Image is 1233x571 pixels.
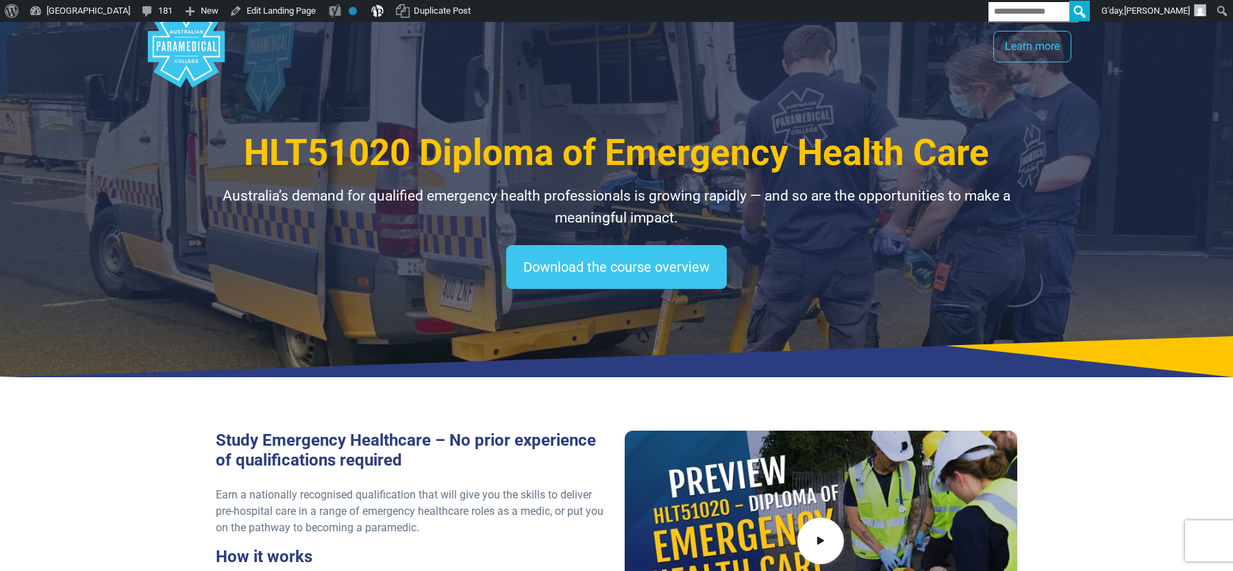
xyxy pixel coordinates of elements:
p: Australia’s demand for qualified emergency health professionals is growing rapidly — and so are t... [216,186,1017,229]
div: Australian Paramedical College [145,5,227,88]
a: Learn more [993,31,1071,62]
h3: How it works [216,547,608,567]
a: Download the course overview [506,245,727,289]
span: HLT51020 Diploma of Emergency Health Care [244,131,989,174]
h3: Study Emergency Healthcare – No prior experience of qualifications required [216,431,608,470]
p: Earn a nationally recognised qualification that will give you the skills to deliver pre-hospital ... [216,487,608,536]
